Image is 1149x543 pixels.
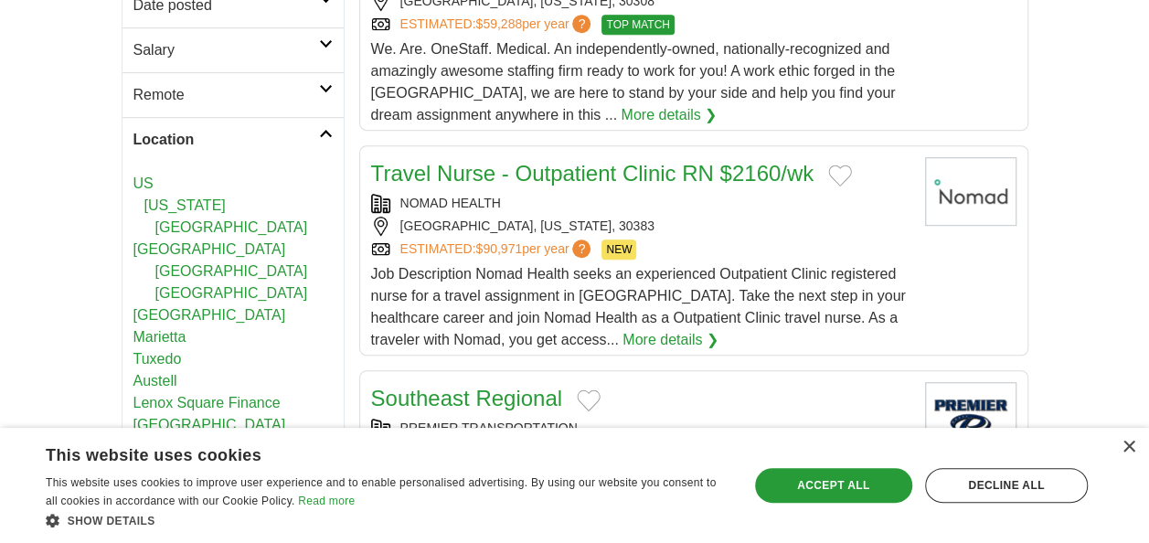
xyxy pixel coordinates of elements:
span: Show details [68,515,155,527]
a: Location [122,117,344,162]
span: $90,971 [475,241,522,256]
a: ESTIMATED:$90,971per year? [400,240,595,260]
a: More details ❯ [622,329,718,351]
button: Add to favorite jobs [828,165,852,186]
div: This website uses cookies [46,439,682,466]
a: Lenox Square Finance [133,395,281,410]
span: ? [572,15,590,33]
span: Job Description Nomad Health seeks an experienced Outpatient Clinic registered nurse for a travel... [371,266,906,347]
a: US [133,176,154,191]
span: We. Are. OneStaff. Medical. An independently-owned, nationally-recognized and amazingly awesome s... [371,41,896,122]
a: Travel Nurse - Outpatient Clinic RN $2160/wk [371,161,814,186]
button: Add to favorite jobs [577,389,601,411]
a: NOMAD HEALTH [400,196,501,210]
span: TOP MATCH [601,15,674,35]
span: This website uses cookies to improve user experience and to enable personalised advertising. By u... [46,476,716,507]
span: NEW [601,240,636,260]
a: [US_STATE] [144,197,226,213]
a: [GEOGRAPHIC_DATA] [133,307,286,323]
img: Nomad Health logo [925,157,1016,226]
a: [GEOGRAPHIC_DATA] [155,285,308,301]
span: ? [572,240,590,258]
a: Marietta [133,329,186,345]
span: $59,288 [475,16,522,31]
a: Austell [133,373,177,389]
a: [GEOGRAPHIC_DATA] [155,263,308,279]
a: Tuxedo [133,351,182,367]
a: [GEOGRAPHIC_DATA] [133,241,286,257]
h2: Remote [133,84,319,106]
a: More details ❯ [621,104,717,126]
h2: Salary [133,39,319,61]
div: Decline all [925,468,1088,503]
div: Show details [46,511,728,529]
a: Remote [122,72,344,117]
img: Premier Transportation logo [925,382,1016,451]
a: PREMIER TRANSPORTATION [400,421,578,435]
a: ESTIMATED:$59,288per year? [400,15,595,35]
div: Accept all [755,468,912,503]
div: Close [1122,441,1135,454]
a: [GEOGRAPHIC_DATA] [133,417,286,432]
h2: Location [133,129,319,151]
div: [GEOGRAPHIC_DATA], [US_STATE], 30383 [371,217,910,236]
a: Southeast Regional [371,386,562,410]
a: Read more, opens a new window [298,495,355,507]
a: Salary [122,27,344,72]
a: [GEOGRAPHIC_DATA] [155,219,308,235]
